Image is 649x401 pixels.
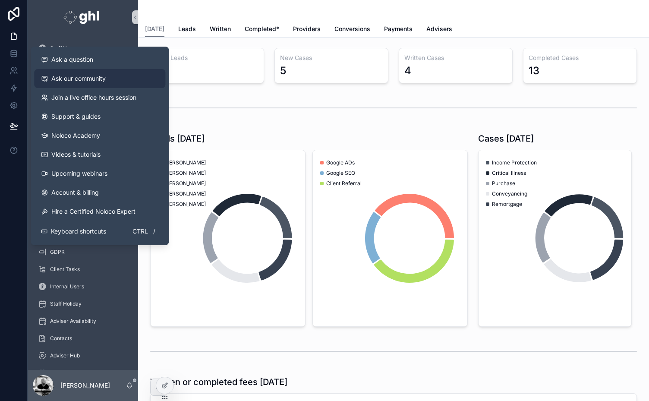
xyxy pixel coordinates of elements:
a: Completed* [245,21,279,38]
a: Ask our community [34,69,165,88]
span: / [151,228,158,235]
span: [PERSON_NAME] [164,159,206,166]
h3: Completed Cases [529,54,631,62]
span: Meet The Team [50,369,88,376]
span: Conveyancing [492,190,527,197]
a: Join a live office hours session [34,88,165,107]
a: Meet The Team [33,365,133,381]
span: Income Protection [492,159,537,166]
span: Keyboard shortcuts [51,227,106,236]
a: Adviser Hub [33,348,133,363]
span: [PERSON_NAME] [164,170,206,177]
span: [PERSON_NAME] [164,201,206,208]
h1: Cases [DATE] [478,133,534,145]
h3: Written Cases [404,54,507,62]
a: Written [210,21,231,38]
a: Noloco Academy [34,126,165,145]
a: Staff Holiday [33,296,133,312]
span: GDPR [50,249,65,256]
span: Noloco Academy [51,131,100,140]
a: Payments [384,21,413,38]
span: Ctrl [132,226,149,237]
a: GDPR [33,244,133,260]
h3: New Leads [156,54,258,62]
a: Internal Users [33,279,133,294]
a: [DATE] [145,21,164,38]
h3: New Cases [280,54,383,62]
span: [PERSON_NAME] [164,180,206,187]
div: 4 [404,64,411,78]
span: Staff Home [50,45,78,52]
h1: Leads [DATE] [150,133,205,145]
span: Remortgage [492,201,522,208]
span: Purchase [492,180,515,187]
a: Support & guides [34,107,165,126]
span: Written [210,25,231,33]
button: Ask a question [34,50,165,69]
a: Advisers [426,21,452,38]
a: Leads [178,21,196,38]
span: Providers [293,25,321,33]
span: Adviser Availability [50,318,96,325]
span: Account & billing [51,188,99,197]
a: Client Tasks [33,262,133,277]
span: Payments [384,25,413,33]
span: Client Referral [326,180,362,187]
span: Ask a question [51,55,93,64]
span: Hire a Certified Noloco Expert [51,207,135,216]
span: Contacts [50,335,72,342]
a: Providers [293,21,321,38]
p: [PERSON_NAME] [60,381,110,390]
button: Hire a Certified Noloco Expert [34,202,165,221]
a: Adviser Availability [33,313,133,329]
div: chart [484,155,626,321]
h1: Written or completed fees [DATE] [150,376,287,388]
a: Conversions [334,21,370,38]
span: Staff Holiday [50,300,82,307]
div: 5 [280,64,286,78]
div: scrollable content [28,35,138,370]
span: Google SEO [326,170,355,177]
div: chart [318,155,462,321]
img: App logo [63,10,102,24]
span: Google ADs [326,159,355,166]
span: Ask our community [51,74,106,83]
span: Client Tasks [50,266,80,273]
span: Upcoming webinars [51,169,107,178]
span: Leads [178,25,196,33]
span: Adviser Hub [50,352,80,359]
a: Contacts [33,331,133,346]
span: Completed* [245,25,279,33]
span: [PERSON_NAME] [164,190,206,197]
span: Support & guides [51,112,101,121]
a: Videos & tutorials [34,145,165,164]
a: Staff Home [33,41,133,56]
div: 13 [529,64,539,78]
button: Keyboard shortcutsCtrl/ [34,221,165,242]
span: Conversions [334,25,370,33]
span: Advisers [426,25,452,33]
span: Critical Illness [492,170,526,177]
span: Join a live office hours session [51,93,136,102]
span: Videos & tutorials [51,150,101,159]
span: [DATE] [145,25,164,33]
span: Internal Users [50,283,84,290]
div: chart [156,155,300,321]
a: Account & billing [34,183,165,202]
a: Upcoming webinars [34,164,165,183]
